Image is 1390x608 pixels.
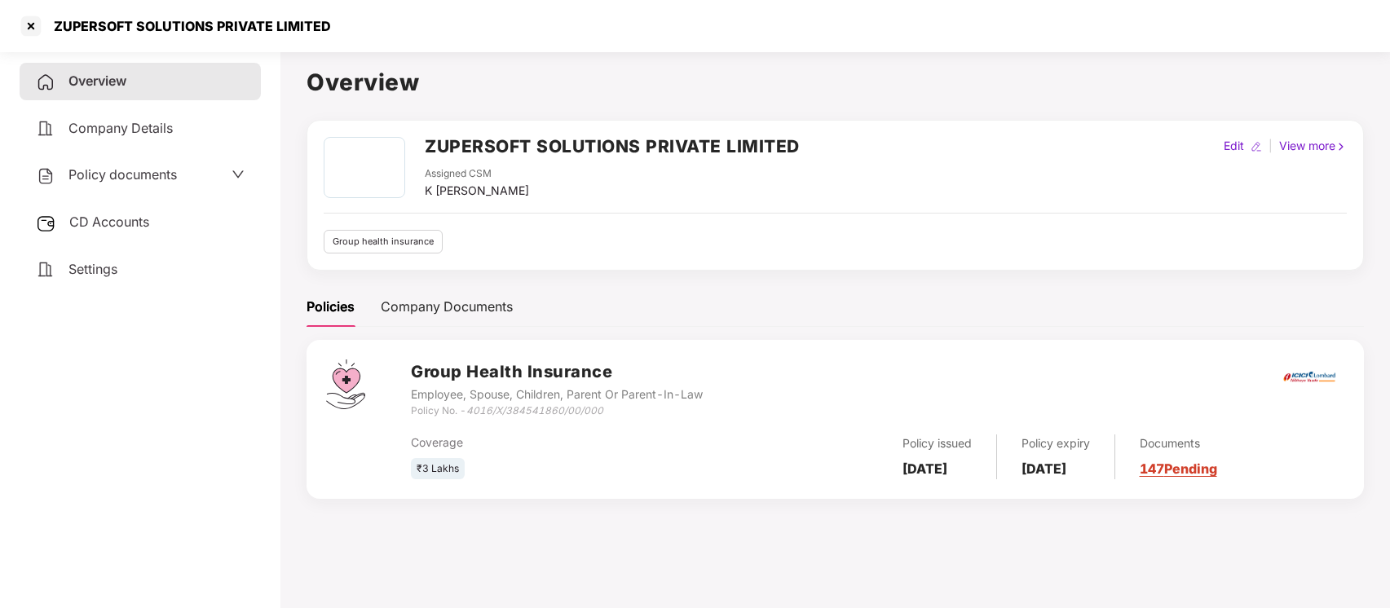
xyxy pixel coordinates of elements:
[425,182,529,200] div: K [PERSON_NAME]
[411,359,703,385] h3: Group Health Insurance
[36,166,55,186] img: svg+xml;base64,PHN2ZyB4bWxucz0iaHR0cDovL3d3dy53My5vcmcvMjAwMC9zdmciIHdpZHRoPSIyNCIgaGVpZ2h0PSIyNC...
[324,230,443,253] div: Group health insurance
[381,297,513,317] div: Company Documents
[466,404,603,416] i: 4016/X/384541860/00/000
[36,260,55,280] img: svg+xml;base64,PHN2ZyB4bWxucz0iaHR0cDovL3d3dy53My5vcmcvMjAwMC9zdmciIHdpZHRoPSIyNCIgaGVpZ2h0PSIyNC...
[1276,137,1350,155] div: View more
[68,73,126,89] span: Overview
[1140,460,1217,477] a: 147 Pending
[1280,367,1339,387] img: icici.png
[902,460,947,477] b: [DATE]
[1335,141,1347,152] img: rightIcon
[36,119,55,139] img: svg+xml;base64,PHN2ZyB4bWxucz0iaHR0cDovL3d3dy53My5vcmcvMjAwMC9zdmciIHdpZHRoPSIyNCIgaGVpZ2h0PSIyNC...
[1022,434,1090,452] div: Policy expiry
[68,166,177,183] span: Policy documents
[307,64,1364,100] h1: Overview
[1140,434,1217,452] div: Documents
[326,359,365,409] img: svg+xml;base64,PHN2ZyB4bWxucz0iaHR0cDovL3d3dy53My5vcmcvMjAwMC9zdmciIHdpZHRoPSI0Ny43MTQiIGhlaWdodD...
[411,434,722,452] div: Coverage
[1251,141,1262,152] img: editIcon
[902,434,972,452] div: Policy issued
[69,214,149,230] span: CD Accounts
[36,73,55,92] img: svg+xml;base64,PHN2ZyB4bWxucz0iaHR0cDovL3d3dy53My5vcmcvMjAwMC9zdmciIHdpZHRoPSIyNCIgaGVpZ2h0PSIyNC...
[44,18,331,34] div: ZUPERSOFT SOLUTIONS PRIVATE LIMITED
[1220,137,1247,155] div: Edit
[232,168,245,181] span: down
[411,403,703,419] div: Policy No. -
[1022,460,1066,477] b: [DATE]
[307,297,355,317] div: Policies
[68,261,117,277] span: Settings
[411,386,703,403] div: Employee, Spouse, Children, Parent Or Parent-In-Law
[425,166,529,182] div: Assigned CSM
[68,120,173,136] span: Company Details
[425,133,800,160] h2: ZUPERSOFT SOLUTIONS PRIVATE LIMITED
[36,214,56,233] img: svg+xml;base64,PHN2ZyB3aWR0aD0iMjUiIGhlaWdodD0iMjQiIHZpZXdCb3g9IjAgMCAyNSAyNCIgZmlsbD0ibm9uZSIgeG...
[1265,137,1276,155] div: |
[411,458,465,480] div: ₹3 Lakhs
